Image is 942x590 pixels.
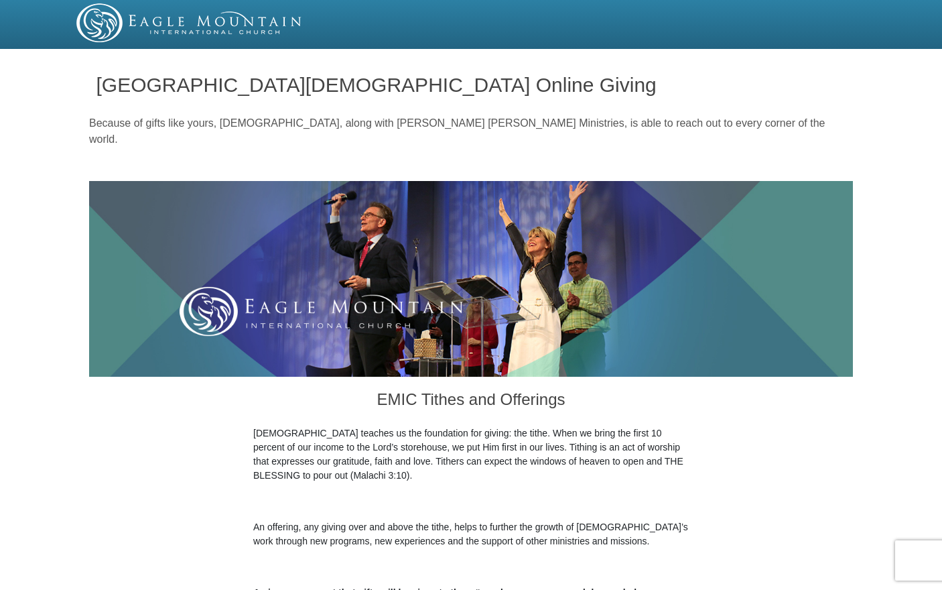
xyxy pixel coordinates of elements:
p: Because of gifts like yours, [DEMOGRAPHIC_DATA], along with [PERSON_NAME] [PERSON_NAME] Ministrie... [89,115,853,147]
img: EMIC [76,3,303,42]
p: An offering, any giving over and above the tithe, helps to further the growth of [DEMOGRAPHIC_DAT... [253,520,689,548]
h3: EMIC Tithes and Offerings [253,377,689,426]
h1: [GEOGRAPHIC_DATA][DEMOGRAPHIC_DATA] Online Giving [96,74,846,96]
p: [DEMOGRAPHIC_DATA] teaches us the foundation for giving: the tithe. When we bring the first 10 pe... [253,426,689,483]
